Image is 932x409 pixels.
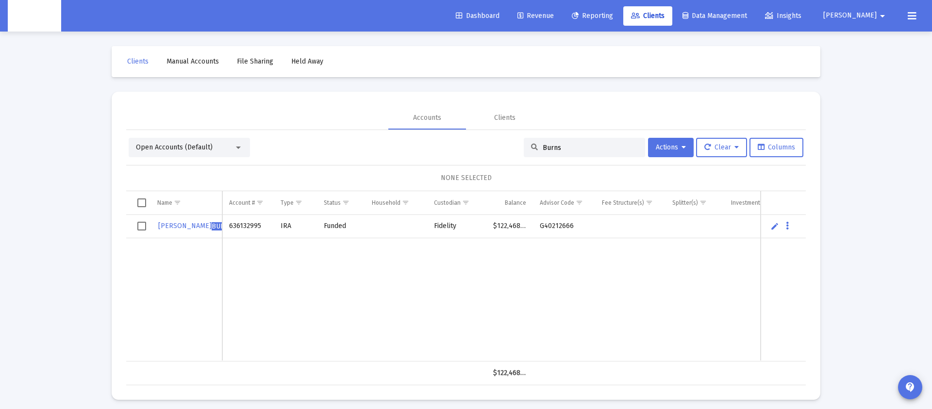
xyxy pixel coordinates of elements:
[724,191,801,214] td: Column Investment Model
[15,6,54,26] img: Dashboard
[770,222,779,230] a: Edit
[174,199,181,206] span: Show filter options for column 'Name'
[434,199,461,207] div: Custodian
[342,199,349,206] span: Show filter options for column 'Status'
[413,113,441,123] div: Accounts
[448,6,507,26] a: Dashboard
[494,113,516,123] div: Clients
[631,12,665,20] span: Clients
[150,191,222,214] td: Column Name
[127,57,149,65] span: Clients
[256,199,264,206] span: Show filter options for column 'Account #'
[572,12,613,20] span: Reporting
[119,52,156,71] a: Clients
[505,199,526,207] div: Balance
[666,191,725,214] td: Column Splitter(s)
[281,199,294,207] div: Type
[699,199,707,206] span: Show filter options for column 'Splitter(s)'
[166,57,219,65] span: Manual Accounts
[757,6,809,26] a: Insights
[274,191,317,214] td: Column Type
[222,191,274,214] td: Column Account #
[682,12,747,20] span: Data Management
[291,57,323,65] span: Held Away
[486,191,533,214] td: Column Balance
[372,199,400,207] div: Household
[159,52,227,71] a: Manual Accounts
[564,6,621,26] a: Reporting
[602,199,644,207] div: Fee Structure(s)
[317,191,365,214] td: Column Status
[758,143,795,151] span: Columns
[543,144,638,152] input: Search
[222,215,274,238] td: 636132995
[510,6,562,26] a: Revenue
[402,199,409,206] span: Show filter options for column 'Household'
[672,199,698,207] div: Splitter(s)
[517,12,554,20] span: Revenue
[126,191,806,385] div: Data grid
[731,199,778,207] div: Investment Model
[456,12,499,20] span: Dashboard
[749,138,803,157] button: Columns
[656,143,686,151] span: Actions
[648,138,694,157] button: Actions
[462,199,469,206] span: Show filter options for column 'Custodian'
[904,381,916,393] mat-icon: contact_support
[646,199,653,206] span: Show filter options for column 'Fee Structure(s)'
[137,222,146,230] div: Select row
[877,6,888,26] mat-icon: arrow_drop_down
[229,199,255,207] div: Account #
[533,215,595,238] td: G40212666
[229,52,281,71] a: File Sharing
[295,199,302,206] span: Show filter options for column 'Type'
[623,6,672,26] a: Clients
[765,12,801,20] span: Insights
[157,199,172,207] div: Name
[237,57,273,65] span: File Sharing
[696,138,747,157] button: Clear
[675,6,755,26] a: Data Management
[324,199,341,207] div: Status
[158,222,233,230] span: [PERSON_NAME]
[823,12,877,20] span: [PERSON_NAME]
[540,199,574,207] div: Advisor Code
[274,215,317,238] td: IRA
[533,191,595,214] td: Column Advisor Code
[427,215,486,238] td: Fidelity
[812,6,900,25] button: [PERSON_NAME]
[365,191,427,214] td: Column Household
[595,191,666,214] td: Column Fee Structure(s)
[704,143,739,151] span: Clear
[427,191,486,214] td: Column Custodian
[486,215,533,238] td: $122,468.14
[157,219,234,233] a: [PERSON_NAME]BURNS
[212,222,233,230] span: BURNS
[137,198,146,207] div: Select all
[134,173,798,183] div: NONE SELECTED
[576,199,583,206] span: Show filter options for column 'Advisor Code'
[493,368,526,378] div: $122,468.14
[283,52,331,71] a: Held Away
[324,221,358,231] div: Funded
[136,143,213,151] span: Open Accounts (Default)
